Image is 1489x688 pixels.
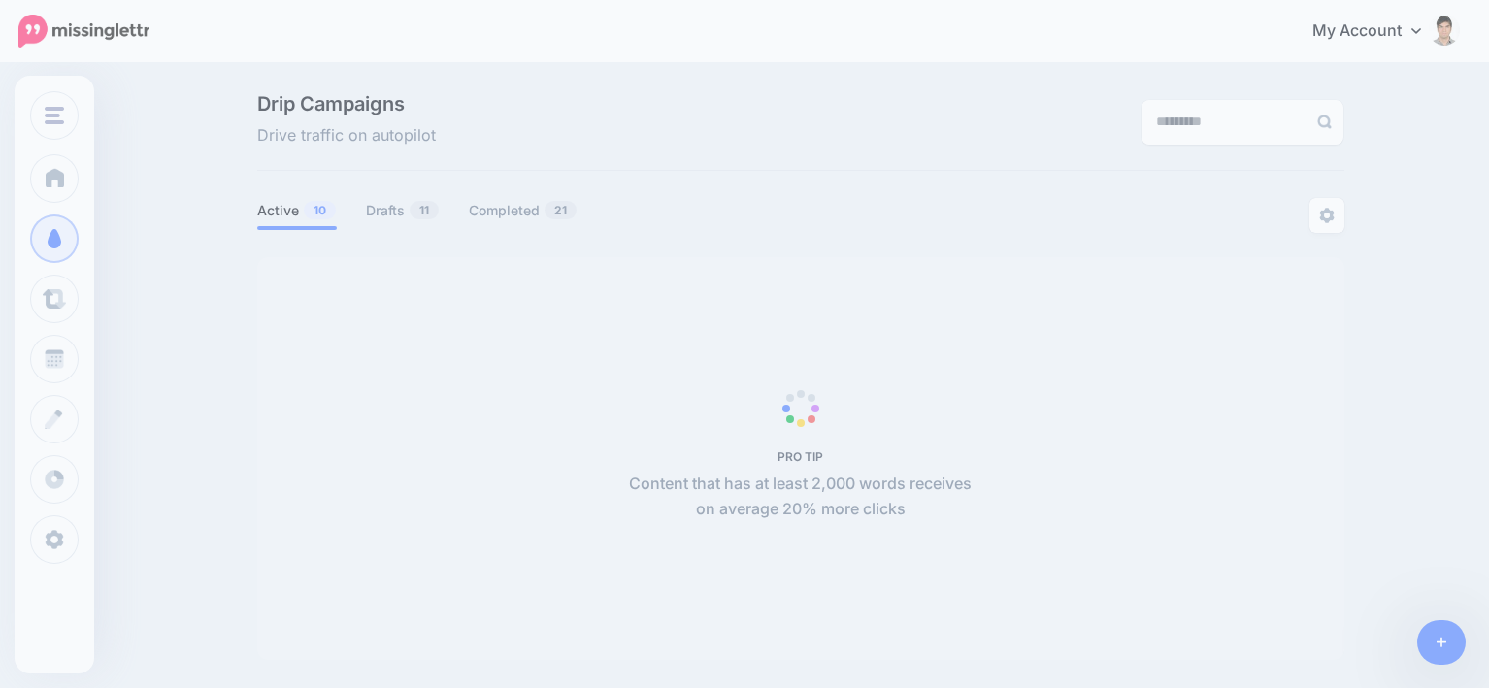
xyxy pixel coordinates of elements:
span: 11 [410,201,439,219]
span: 10 [304,201,336,219]
img: Missinglettr [18,15,149,48]
img: menu.png [45,107,64,124]
img: search-grey-6.png [1317,115,1332,129]
span: Drive traffic on autopilot [257,123,436,148]
img: settings-grey.png [1319,208,1335,223]
p: Content that has at least 2,000 words receives on average 20% more clicks [618,472,982,522]
span: 21 [545,201,577,219]
a: My Account [1293,8,1460,55]
a: Completed21 [469,199,578,222]
span: Drip Campaigns [257,94,436,114]
h5: PRO TIP [618,449,982,464]
a: Active10 [257,199,337,222]
a: Drafts11 [366,199,440,222]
